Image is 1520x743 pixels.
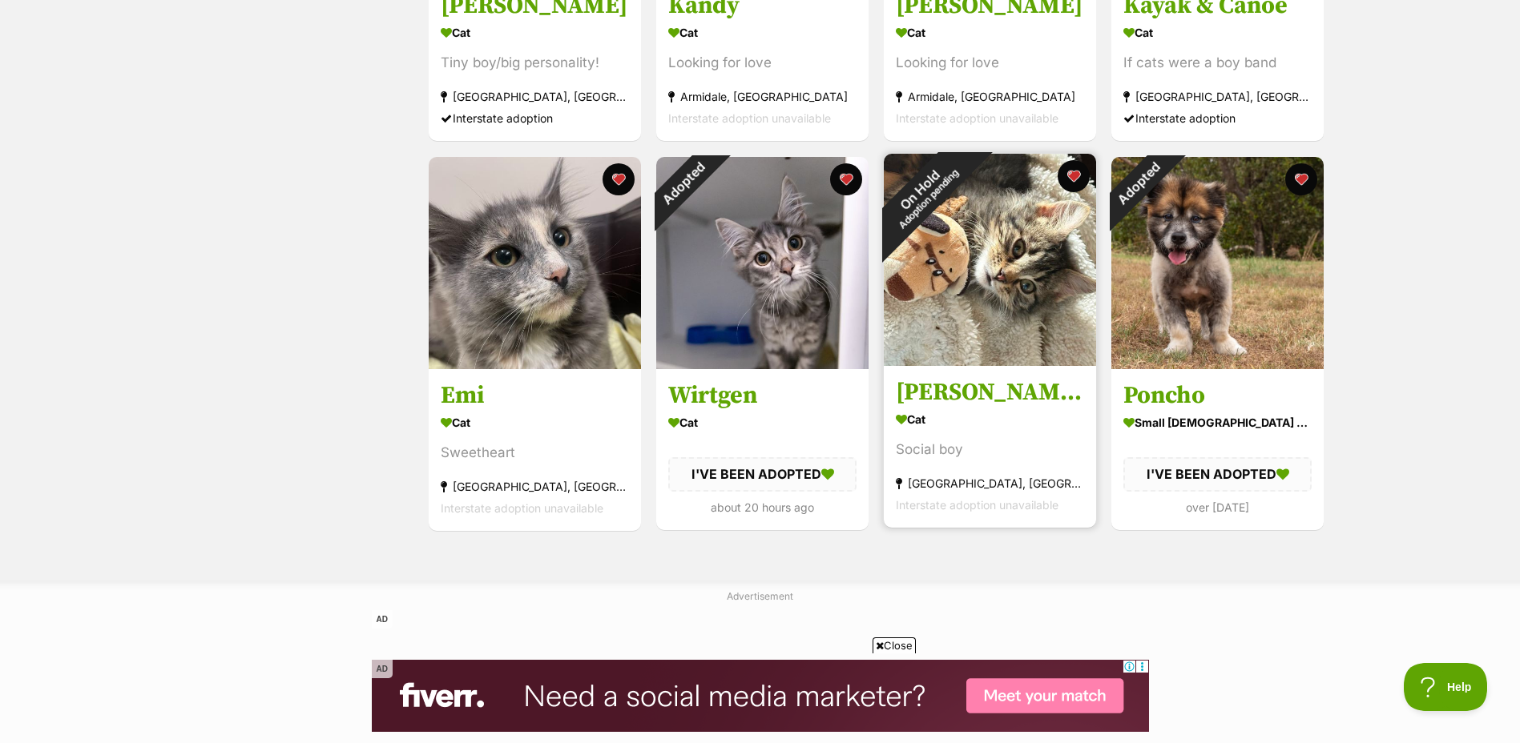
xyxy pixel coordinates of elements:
[896,53,1084,74] div: Looking for love
[1123,380,1312,411] h3: Poncho
[1123,108,1312,130] div: Interstate adoption
[429,368,641,531] a: Emi Cat Sweetheart [GEOGRAPHIC_DATA], [GEOGRAPHIC_DATA] Interstate adoption unavailable favourite
[1111,157,1324,369] img: Poncho
[1123,86,1312,108] div: [GEOGRAPHIC_DATA], [GEOGRAPHIC_DATA]
[884,154,1096,366] img: Larry 😻😻💙💙
[896,439,1084,460] div: Social boy
[1123,411,1312,434] div: small [DEMOGRAPHIC_DATA] Dog
[635,136,730,231] div: Adopted
[441,442,629,464] div: Sweetheart
[429,157,641,369] img: Emi
[896,86,1084,108] div: Armidale, [GEOGRAPHIC_DATA]
[372,610,393,629] span: AD
[897,167,961,231] span: Adoption pending
[668,457,857,491] div: I'VE BEEN ADOPTED
[1058,160,1090,192] button: favourite
[896,408,1084,431] div: Cat
[441,476,629,497] div: [GEOGRAPHIC_DATA], [GEOGRAPHIC_DATA]
[1111,368,1324,529] a: Poncho small [DEMOGRAPHIC_DATA] Dog I'VE BEEN ADOPTED over [DATE] favourite
[441,86,629,108] div: [GEOGRAPHIC_DATA], [GEOGRAPHIC_DATA]
[896,377,1084,408] h3: [PERSON_NAME] 😻😻💙💙
[656,356,869,372] a: Adopted
[1123,22,1312,45] div: Cat
[441,53,629,74] div: Tiny boy/big personality!
[441,501,603,515] span: Interstate adoption unavailable
[668,496,857,517] div: about 20 hours ago
[896,498,1058,512] span: Interstate adoption unavailable
[1090,136,1185,231] div: Adopted
[1404,663,1488,711] iframe: Help Scout Beacon - Open
[668,53,857,74] div: Looking for love
[1111,356,1324,372] a: Adopted
[896,112,1058,126] span: Interstate adoption unavailable
[873,637,916,653] span: Close
[372,660,393,678] span: AD
[830,163,862,195] button: favourite
[884,365,1096,528] a: [PERSON_NAME] 😻😻💙💙 Cat Social boy [GEOGRAPHIC_DATA], [GEOGRAPHIC_DATA] Interstate adoption unavai...
[1285,163,1317,195] button: favourite
[441,411,629,434] div: Cat
[896,472,1084,494] div: [GEOGRAPHIC_DATA], [GEOGRAPHIC_DATA]
[668,112,831,126] span: Interstate adoption unavailable
[441,22,629,45] div: Cat
[603,163,635,195] button: favourite
[668,411,857,434] div: Cat
[853,123,994,263] div: On Hold
[884,353,1096,369] a: On HoldAdoption pending
[656,157,869,369] img: Wirtgen
[896,22,1084,45] div: Cat
[1123,496,1312,517] div: over [DATE]
[1123,457,1312,491] div: I'VE BEEN ADOPTED
[441,108,629,130] div: Interstate adoption
[668,380,857,411] h3: Wirtgen
[441,380,629,411] h3: Emi
[668,86,857,108] div: Armidale, [GEOGRAPHIC_DATA]
[1123,53,1312,74] div: If cats were a boy band
[668,22,857,45] div: Cat
[656,368,869,529] a: Wirtgen Cat I'VE BEEN ADOPTED about 20 hours ago favourite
